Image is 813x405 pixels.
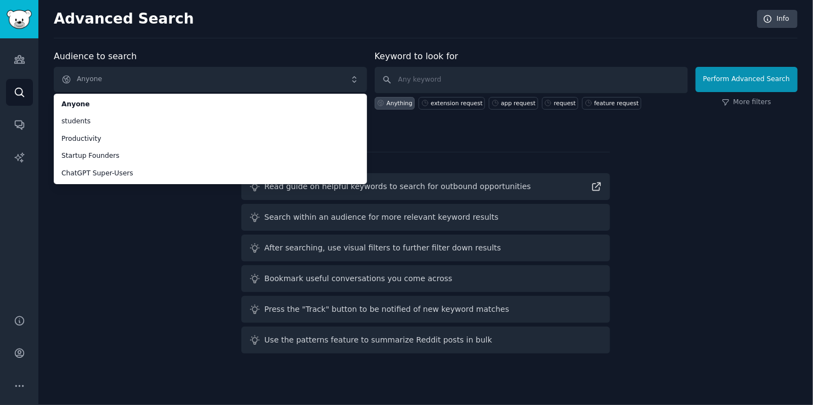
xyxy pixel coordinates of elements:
[375,51,459,61] label: Keyword to look for
[431,99,482,107] div: extension request
[501,99,535,107] div: app request
[264,242,501,254] div: After searching, use visual filters to further filter down results
[61,151,359,161] span: Startup Founders
[61,134,359,144] span: Productivity
[54,67,367,92] button: Anyone
[54,51,137,61] label: Audience to search
[264,181,531,192] div: Read guide on helpful keywords to search for outbound opportunities
[757,10,798,28] a: Info
[61,100,359,110] span: Anyone
[554,99,576,107] div: request
[54,94,367,184] ul: Anyone
[264,212,499,223] div: Search within an audience for more relevant keyword results
[722,98,771,107] a: More filters
[594,99,639,107] div: feature request
[264,304,509,315] div: Press the "Track" button to be notified of new keyword matches
[54,10,751,28] h2: Advanced Search
[375,67,688,93] input: Any keyword
[61,169,359,179] span: ChatGPT Super-Users
[387,99,413,107] div: Anything
[7,10,32,29] img: GummySearch logo
[61,117,359,127] span: students
[264,273,453,284] div: Bookmark useful conversations you come across
[696,67,798,92] button: Perform Advanced Search
[264,334,492,346] div: Use the patterns feature to summarize Reddit posts in bulk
